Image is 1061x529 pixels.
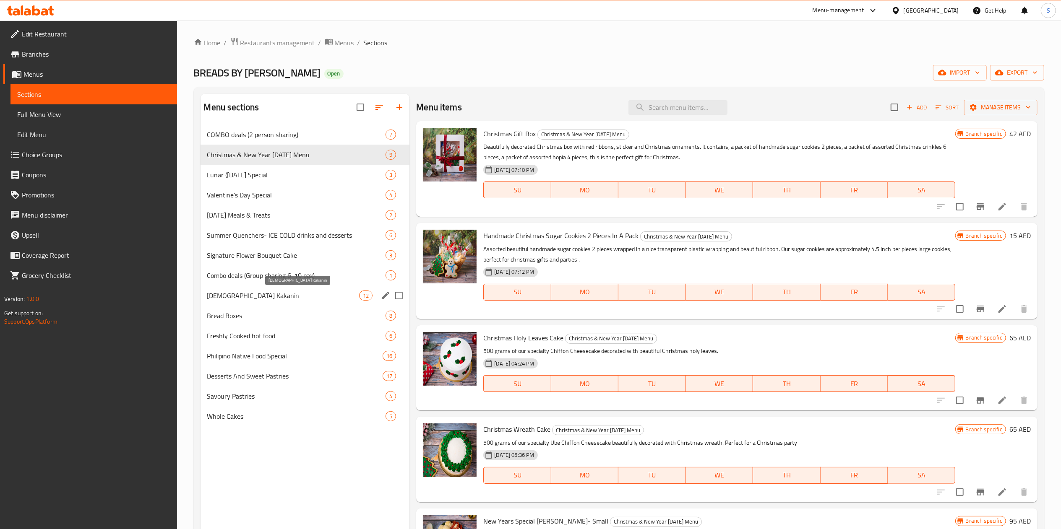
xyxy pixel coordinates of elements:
div: Bread Boxes8 [201,306,410,326]
span: Add [905,103,928,112]
span: Coupons [22,170,170,180]
div: items [386,311,396,321]
button: TU [618,182,686,198]
span: Christmas & New Year [DATE] Menu [538,130,629,139]
a: Menus [3,64,177,84]
button: delete [1014,482,1034,502]
span: WE [689,184,750,196]
button: FR [821,284,888,301]
span: 2 [386,211,396,219]
span: 8 [386,312,396,320]
li: / [224,38,227,48]
button: SU [483,467,551,484]
button: SU [483,375,551,392]
button: SU [483,284,551,301]
div: Combo deals (Group sharing 6-10 pax)1 [201,265,410,285]
span: SA [891,184,952,196]
span: Christmas & New Year [DATE] Menu [610,517,701,526]
button: TH [753,182,821,198]
h6: 42 AED [1009,128,1031,140]
span: [DATE] 07:12 PM [491,268,537,276]
span: FR [824,184,885,196]
div: items [386,391,396,401]
button: WE [686,284,753,301]
div: items [359,290,373,301]
button: SA [888,375,955,392]
li: / [357,38,360,48]
span: COMBO deals (2 person sharing) [207,130,386,140]
span: Christmas & New Year [DATE] Menu [641,232,732,241]
span: New Years Special [PERSON_NAME]- Small [483,515,608,527]
span: Whole Cakes [207,411,386,421]
button: MO [551,182,619,198]
img: Christmas Gift Box [423,128,477,182]
span: 16 [383,352,396,360]
span: Desserts And Sweet Pastries [207,371,383,381]
a: Choice Groups [3,145,177,165]
span: MO [555,184,615,196]
span: Branches [22,49,170,59]
a: Coupons [3,165,177,185]
span: TH [756,378,817,390]
span: Savoury Pastries [207,391,386,401]
span: 3 [386,252,396,259]
span: 4 [386,392,396,400]
span: TH [756,286,817,298]
div: Lunar ([DATE] Special3 [201,165,410,185]
span: Signature Flower Bouquet Cake [207,250,386,260]
div: items [386,250,396,260]
nav: breadcrumb [194,37,1044,48]
span: 6 [386,231,396,239]
div: [DATE] Meals & Treats2 [201,205,410,225]
a: Menus [325,37,354,48]
span: [DATE] 04:24 PM [491,360,537,368]
button: WE [686,182,753,198]
span: Open [324,70,344,77]
span: [DEMOGRAPHIC_DATA] Kakanin [207,290,360,301]
span: Handmade Christmas Sugar Cookies 2 Pieces In A Pack [483,229,639,242]
button: TH [753,375,821,392]
span: Edit Menu [17,130,170,140]
button: export [990,65,1044,80]
a: Edit Menu [10,124,177,145]
button: Sort [933,101,961,114]
button: TU [618,375,686,392]
img: Christmas Wreath Cake [423,423,477,477]
span: Bread Boxes [207,311,386,321]
span: import [940,67,980,78]
span: S [1047,6,1050,15]
span: TU [622,469,683,481]
div: Valentine’s Day Special [207,190,386,200]
span: 9 [386,151,396,159]
span: FR [824,469,885,481]
a: Edit menu item [997,487,1007,497]
span: Sections [364,38,388,48]
span: 6 [386,332,396,340]
a: Edit menu item [997,395,1007,405]
div: items [386,210,396,220]
span: SA [891,469,952,481]
span: Select to update [951,483,969,501]
span: SA [891,378,952,390]
div: [DEMOGRAPHIC_DATA] Kakanin12edit [201,285,410,306]
span: Edit Restaurant [22,29,170,39]
span: Summer Quenchers- ICE COLD drinks and desserts [207,230,386,240]
span: TH [756,184,817,196]
span: SA [891,286,952,298]
span: Menus [23,69,170,79]
span: Christmas Holy Leaves Cake [483,332,563,344]
span: Branch specific [962,232,1006,240]
button: Branch-specific-item [970,299,991,319]
div: Summer Quenchers- ICE COLD drinks and desserts6 [201,225,410,245]
span: TH [756,469,817,481]
span: Christmas & New Year [DATE] Menu [207,150,386,160]
a: Edit menu item [997,304,1007,314]
span: WE [689,469,750,481]
div: Menu-management [813,5,864,16]
div: Freshly Cooked hot food [207,331,386,341]
span: SU [487,184,547,196]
